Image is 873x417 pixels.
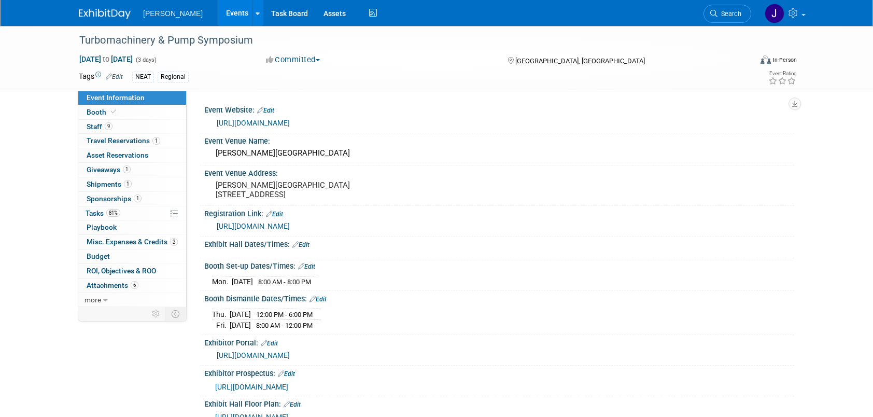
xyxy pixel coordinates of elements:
[111,109,116,115] i: Booth reservation complete
[105,122,112,130] span: 9
[204,133,794,146] div: Event Venue Name:
[87,93,145,102] span: Event Information
[87,281,138,289] span: Attachments
[204,366,794,379] div: Exhibitor Prospectus:
[284,401,301,408] a: Edit
[262,54,324,65] button: Committed
[87,267,156,275] span: ROI, Objectives & ROO
[256,311,313,318] span: 12:00 PM - 6:00 PM
[78,279,186,293] a: Attachments6
[86,209,120,217] span: Tasks
[204,237,794,250] div: Exhibit Hall Dates/Times:
[87,194,142,203] span: Sponsorships
[79,71,123,83] td: Tags
[217,222,290,230] a: [URL][DOMAIN_NAME]
[217,119,290,127] a: [URL][DOMAIN_NAME]
[106,73,123,80] a: Edit
[78,105,186,119] a: Booth
[132,72,154,82] div: NEAT
[106,209,120,217] span: 81%
[78,134,186,148] a: Travel Reservations1
[298,263,315,270] a: Edit
[87,122,112,131] span: Staff
[256,322,313,329] span: 8:00 AM - 12:00 PM
[147,307,165,321] td: Personalize Event Tab Strip
[87,252,110,260] span: Budget
[204,335,794,349] div: Exhibitor Portal:
[768,71,796,76] div: Event Rating
[134,194,142,202] span: 1
[217,351,290,359] a: [URL][DOMAIN_NAME]
[87,238,178,246] span: Misc. Expenses & Credits
[204,258,794,272] div: Booth Set-up Dates/Times:
[165,307,187,321] td: Toggle Event Tabs
[135,57,157,63] span: (3 days)
[204,165,794,178] div: Event Venue Address:
[772,56,797,64] div: In-Person
[76,31,736,50] div: Turbomachinery & Pump Symposium
[212,320,230,331] td: Fri.
[204,396,794,410] div: Exhibit Hall Floor Plan:
[266,211,283,218] a: Edit
[143,9,203,18] span: [PERSON_NAME]
[78,264,186,278] a: ROI, Objectives & ROO
[215,383,288,391] a: [URL][DOMAIN_NAME]
[158,72,189,82] div: Regional
[170,238,178,246] span: 2
[204,291,794,304] div: Booth Dismantle Dates/Times:
[87,165,131,174] span: Giveaways
[717,10,741,18] span: Search
[216,180,439,199] pre: [PERSON_NAME][GEOGRAPHIC_DATA] [STREET_ADDRESS]
[212,309,230,320] td: Thu.
[79,9,131,19] img: ExhibitDay
[690,54,797,69] div: Event Format
[232,276,253,287] td: [DATE]
[309,296,327,303] a: Edit
[212,145,786,161] div: [PERSON_NAME][GEOGRAPHIC_DATA]
[78,206,186,220] a: Tasks81%
[278,370,295,378] a: Edit
[78,120,186,134] a: Staff9
[703,5,751,23] a: Search
[261,340,278,347] a: Edit
[230,309,251,320] td: [DATE]
[78,249,186,263] a: Budget
[78,91,186,105] a: Event Information
[87,180,132,188] span: Shipments
[78,192,186,206] a: Sponsorships1
[78,293,186,307] a: more
[204,102,794,116] div: Event Website:
[124,180,132,188] span: 1
[78,177,186,191] a: Shipments1
[87,151,148,159] span: Asset Reservations
[101,55,111,63] span: to
[258,278,311,286] span: 8:00 AM - 8:00 PM
[87,108,118,116] span: Booth
[152,137,160,145] span: 1
[78,163,186,177] a: Giveaways1
[85,296,101,304] span: more
[123,165,131,173] span: 1
[79,54,133,64] span: [DATE] [DATE]
[292,241,309,248] a: Edit
[212,276,232,287] td: Mon.
[78,235,186,249] a: Misc. Expenses & Credits2
[257,107,274,114] a: Edit
[515,57,645,65] span: [GEOGRAPHIC_DATA], [GEOGRAPHIC_DATA]
[78,148,186,162] a: Asset Reservations
[761,55,771,64] img: Format-Inperson.png
[78,220,186,234] a: Playbook
[204,206,794,219] div: Registration Link:
[765,4,784,23] img: Jennifer Cheatham
[230,320,251,331] td: [DATE]
[87,223,117,231] span: Playbook
[131,281,138,289] span: 6
[87,136,160,145] span: Travel Reservations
